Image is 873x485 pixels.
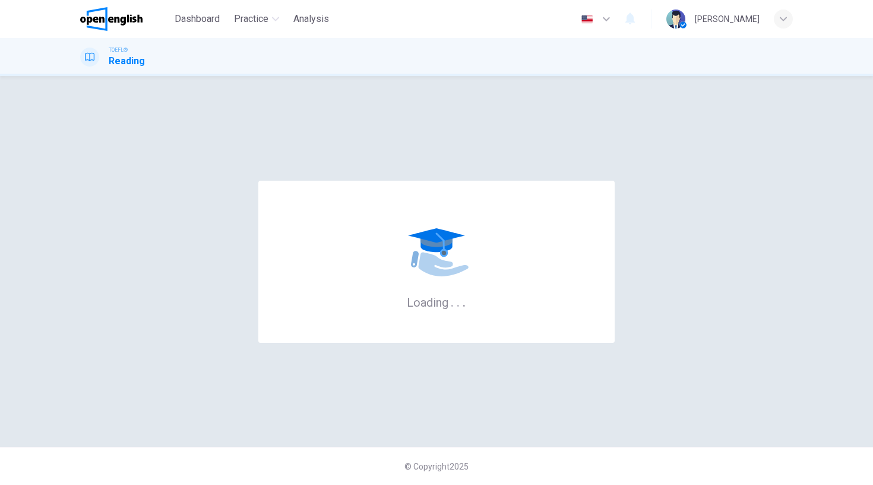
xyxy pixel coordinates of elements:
h6: . [450,291,454,311]
span: Dashboard [175,12,220,26]
button: Dashboard [170,8,224,30]
span: Analysis [293,12,329,26]
img: en [580,15,594,24]
img: Profile picture [666,10,685,29]
span: © Copyright 2025 [404,462,469,471]
button: Practice [229,8,284,30]
div: [PERSON_NAME] [695,12,760,26]
span: TOEFL® [109,46,128,54]
h1: Reading [109,54,145,68]
h6: Loading [407,294,466,310]
a: OpenEnglish logo [80,7,170,31]
button: Analysis [289,8,334,30]
h6: . [456,291,460,311]
h6: . [462,291,466,311]
span: Practice [234,12,268,26]
img: OpenEnglish logo [80,7,143,31]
